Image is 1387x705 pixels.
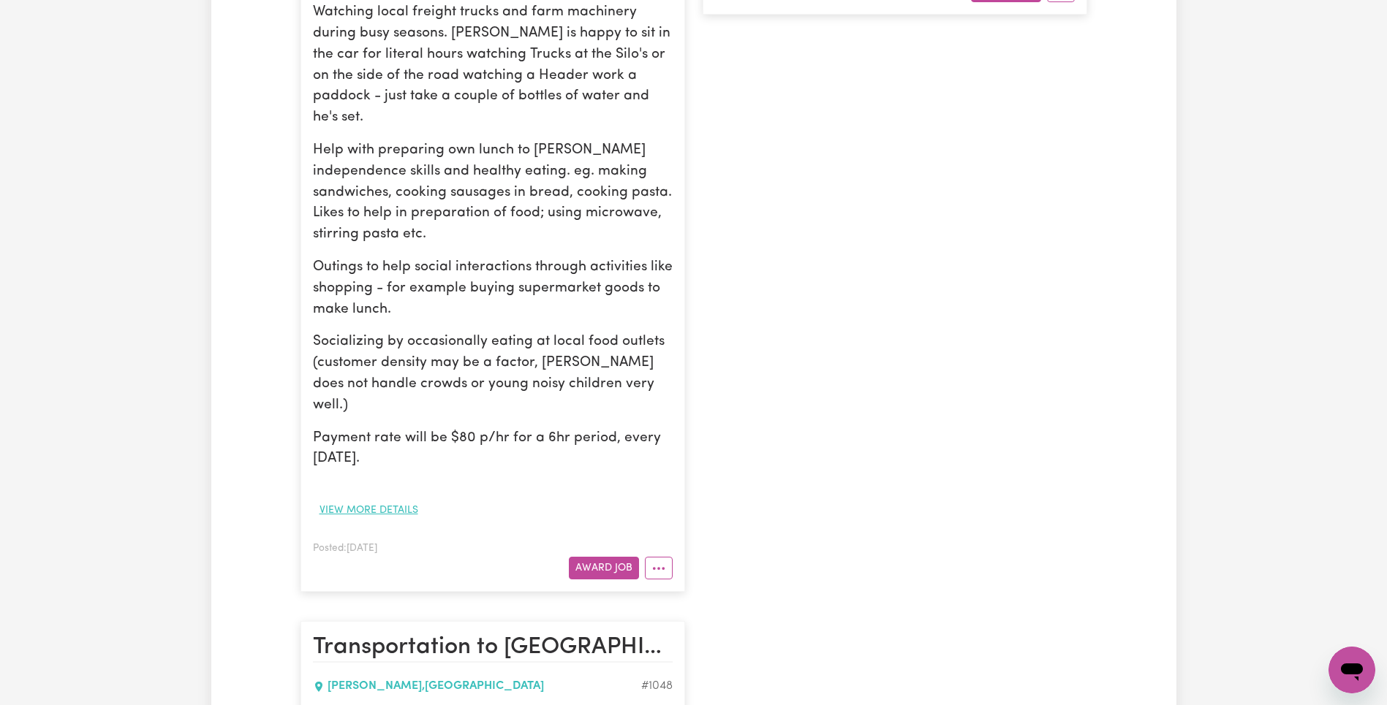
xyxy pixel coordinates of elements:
iframe: Button to launch messaging window [1329,647,1375,693]
p: Watching local freight trucks and farm machinery during busy seasons. [PERSON_NAME] is happy to s... [313,2,673,129]
button: More options [645,557,673,579]
button: View more details [313,499,425,522]
div: [PERSON_NAME] , [GEOGRAPHIC_DATA] [313,677,641,695]
p: Payment rate will be $80 p/hr for a 6hr period, every [DATE]. [313,428,673,470]
button: Award Job [569,557,639,579]
h2: Transportation to Bedford Day Options [313,633,673,663]
p: Outings to help social interactions through activities like shopping - for example buying superma... [313,257,673,320]
p: Socializing by occasionally eating at local food outlets (customer density may be a factor, [PERS... [313,332,673,416]
p: Help with preparing own lunch to [PERSON_NAME] independence skills and healthy eating. eg. making... [313,140,673,245]
div: Job ID #1048 [641,677,673,695]
span: Posted: [DATE] [313,544,377,553]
